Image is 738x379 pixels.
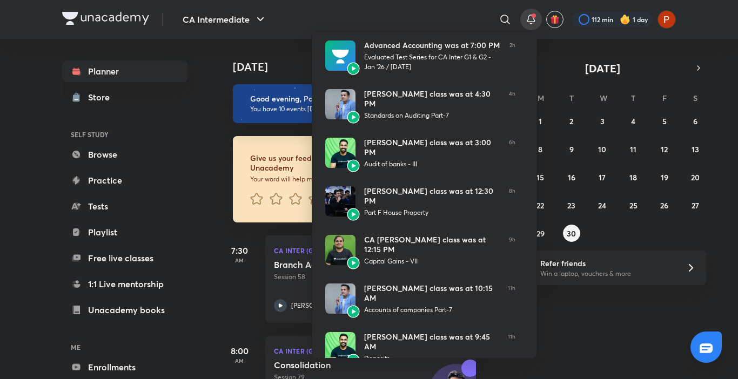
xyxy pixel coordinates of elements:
img: Avatar [347,62,360,75]
a: AvatarAvatar[PERSON_NAME] class was at 10:15 AMAccounts of companies Part-711h [312,275,528,323]
div: Advanced Accounting was at 7:00 PM [364,40,501,50]
img: Avatar [325,138,355,168]
span: 4h [509,89,515,120]
span: 11h [508,283,515,315]
a: AvatarAvatarCA [PERSON_NAME] class was at 12:15 PMCapital Gains - VII9h [312,226,528,275]
img: Avatar [325,332,355,362]
div: Accounts of companies Part-7 [364,305,499,315]
img: Avatar [325,283,355,314]
div: [PERSON_NAME] class was at 3:00 PM [364,138,500,157]
div: [PERSON_NAME] class was at 9:45 AM [364,332,499,351]
a: AvatarAvatar[PERSON_NAME] class was at 12:30 PMPart F House Property8h [312,178,528,226]
img: Avatar [347,354,360,367]
div: Part F House Property [364,208,500,218]
img: Avatar [347,256,360,269]
img: Avatar [325,40,355,71]
span: 2h [509,40,515,72]
img: Avatar [347,305,360,318]
a: AvatarAvatarAdvanced Accounting was at 7:00 PMEvaluated Test Series for CA Inter G1 & G2 - Jan '2... [312,32,528,80]
div: [PERSON_NAME] class was at 4:30 PM [364,89,500,109]
div: [PERSON_NAME] class was at 12:30 PM [364,186,500,206]
img: Avatar [347,208,360,221]
div: Deposits [364,354,499,363]
span: 11h [508,332,515,363]
img: Avatar [347,159,360,172]
span: 6h [509,138,515,169]
div: Capital Gains - VII [364,256,500,266]
a: AvatarAvatar[PERSON_NAME] class was at 9:45 AMDeposits11h [312,323,528,372]
div: CA [PERSON_NAME] class was at 12:15 PM [364,235,500,254]
div: Audit of banks - III [364,159,500,169]
div: [PERSON_NAME] class was at 10:15 AM [364,283,499,303]
a: AvatarAvatar[PERSON_NAME] class was at 3:00 PMAudit of banks - III6h [312,129,528,178]
span: 8h [509,186,515,218]
img: Avatar [325,89,355,119]
span: 9h [509,235,515,266]
img: Avatar [347,111,360,124]
div: Evaluated Test Series for CA Inter G1 & G2 - Jan '26 / [DATE] [364,52,501,72]
a: AvatarAvatar[PERSON_NAME] class was at 4:30 PMStandards on Auditing Part-74h [312,80,528,129]
img: Avatar [325,235,355,265]
div: Standards on Auditing Part-7 [364,111,500,120]
img: Avatar [325,186,355,216]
